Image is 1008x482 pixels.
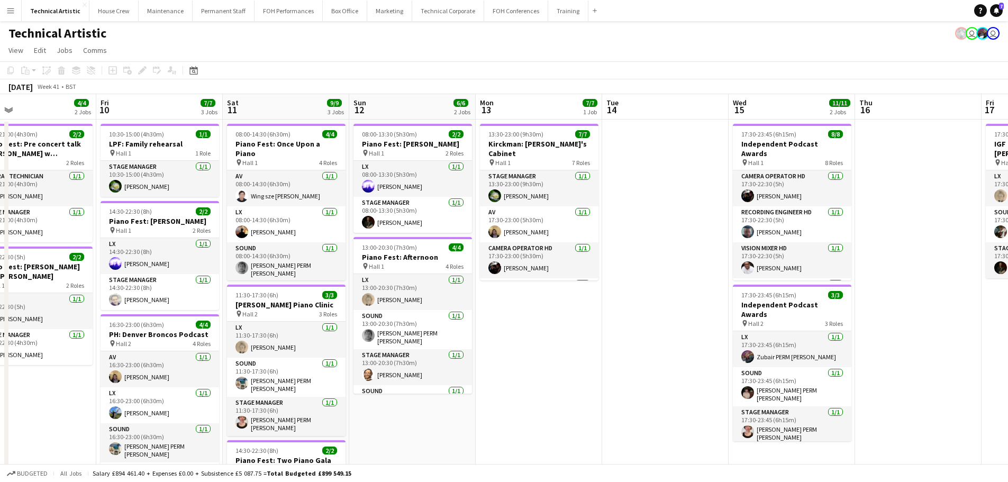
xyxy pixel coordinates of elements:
[8,25,106,41] h1: Technical Artistic
[987,27,1000,40] app-user-avatar: Nathan PERM Birdsall
[999,3,1004,10] span: 7
[484,1,548,21] button: FOH Conferences
[255,1,323,21] button: FOH Performances
[35,83,61,90] span: Week 41
[955,27,968,40] app-user-avatar: Krisztian PERM Vass
[93,469,351,477] div: Salary £894 461.40 + Expenses £0.00 + Subsistence £5 087.75 =
[8,81,33,92] div: [DATE]
[4,43,28,57] a: View
[966,27,978,40] app-user-avatar: Liveforce Admin
[193,1,255,21] button: Permanent Staff
[89,1,139,21] button: House Crew
[139,1,193,21] button: Maintenance
[323,1,367,21] button: Box Office
[8,46,23,55] span: View
[548,1,588,21] button: Training
[267,469,351,477] span: Total Budgeted £899 549.15
[34,46,46,55] span: Edit
[57,46,72,55] span: Jobs
[52,43,77,57] a: Jobs
[17,470,48,477] span: Budgeted
[66,83,76,90] div: BST
[5,468,49,479] button: Budgeted
[30,43,50,57] a: Edit
[990,4,1003,17] a: 7
[22,1,89,21] button: Technical Artistic
[83,46,107,55] span: Comms
[367,1,412,21] button: Marketing
[58,469,84,477] span: All jobs
[976,27,989,40] app-user-avatar: Zubair PERM Dhalla
[412,1,484,21] button: Technical Corporate
[79,43,111,57] a: Comms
